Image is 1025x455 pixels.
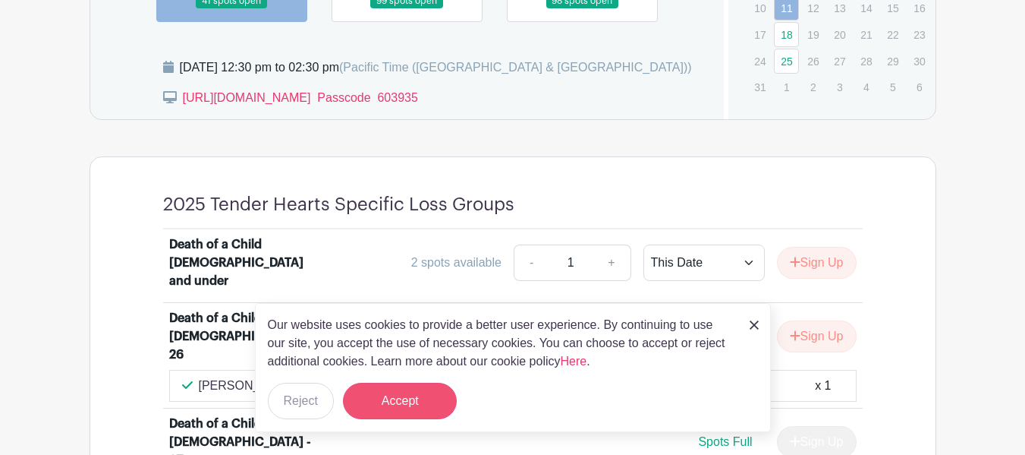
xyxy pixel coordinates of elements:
a: + [593,245,630,281]
div: Death of a Child [DEMOGRAPHIC_DATA] - 26 [169,309,323,364]
a: Here [561,355,587,368]
p: 21 [854,23,879,46]
p: 22 [880,23,905,46]
img: close_button-5f87c8562297e5c2d7936805f587ecaba9071eb48480494691a3f1689db116b3.svg [750,321,759,330]
p: 23 [907,23,932,46]
div: x 1 [815,377,831,395]
a: - [514,245,549,281]
p: Our website uses cookies to provide a better user experience. By continuing to use our site, you ... [268,316,734,371]
p: 27 [827,49,852,73]
h4: 2025 Tender Hearts Specific Loss Groups [163,194,514,216]
button: Accept [343,383,457,419]
p: 26 [800,49,825,73]
p: 29 [880,49,905,73]
p: 20 [827,23,852,46]
a: 18 [774,22,799,47]
p: 6 [907,75,932,99]
span: (Pacific Time ([GEOGRAPHIC_DATA] & [GEOGRAPHIC_DATA])) [339,61,692,74]
button: Reject [268,383,334,419]
p: 31 [747,75,772,99]
div: Death of a Child [DEMOGRAPHIC_DATA] and under [169,235,323,290]
p: 24 [747,49,772,73]
p: 2 [800,75,825,99]
p: [PERSON_NAME] [199,377,299,395]
div: [DATE] 12:30 pm to 02:30 pm [180,58,692,77]
button: Sign Up [777,321,857,352]
p: 3 [827,75,852,99]
p: 28 [854,49,879,73]
button: Sign Up [777,247,857,279]
p: 4 [854,75,879,99]
p: 1 [774,75,799,99]
div: 2 spots available [411,254,501,272]
a: [URL][DOMAIN_NAME] Passcode 603935 [183,91,418,104]
p: 17 [747,23,772,46]
p: 30 [907,49,932,73]
p: 5 [880,75,905,99]
span: Spots Full [698,435,752,448]
p: 19 [800,23,825,46]
a: 25 [774,49,799,74]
